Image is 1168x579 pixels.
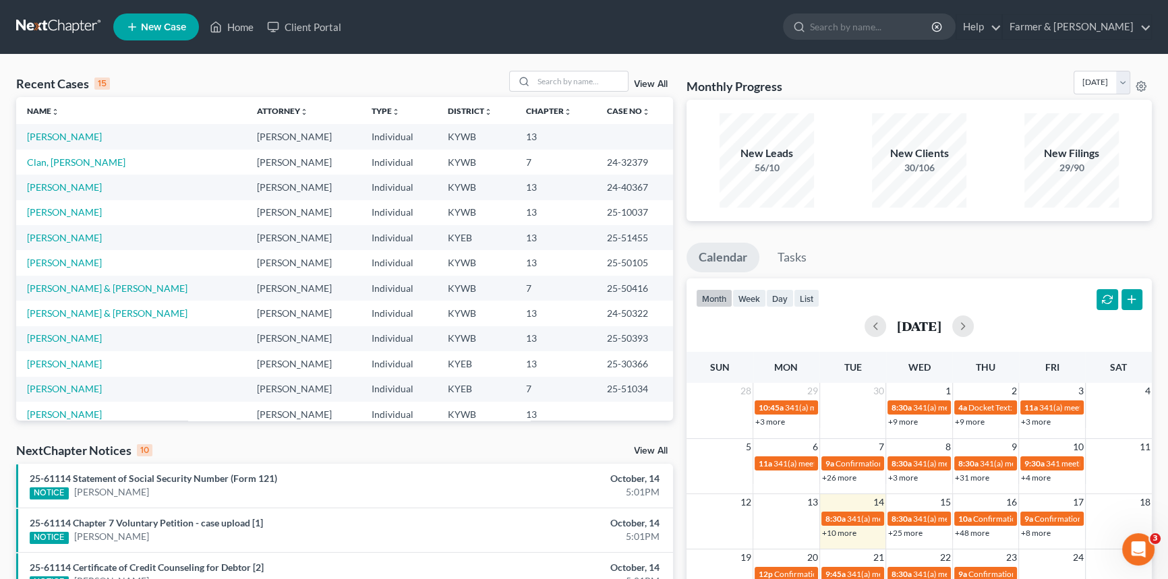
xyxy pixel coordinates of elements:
i: unfold_more [564,108,572,116]
span: 341(a) meeting for [PERSON_NAME] [913,514,1043,524]
input: Search by name... [810,14,933,39]
a: View All [634,446,668,456]
a: [PERSON_NAME] [27,408,102,420]
td: Individual [361,200,436,225]
div: NextChapter Notices [16,442,152,458]
td: Individual [361,124,436,149]
button: week [732,289,766,307]
a: Nameunfold_more [27,106,59,116]
iframe: Intercom live chat [1122,533,1155,566]
td: 13 [515,175,595,200]
td: KYWB [436,301,515,326]
span: 1 [944,383,952,399]
div: October, 14 [459,516,660,530]
span: 4a [958,402,967,413]
div: 30/106 [872,161,966,175]
a: Tasks [765,243,819,272]
span: Sun [710,361,730,373]
td: [PERSON_NAME] [246,276,361,301]
td: [PERSON_NAME] [246,326,361,351]
span: 3 [1150,533,1161,544]
td: Individual [361,377,436,402]
td: 24-40367 [596,175,673,200]
span: Confirmation hearing for [PERSON_NAME] & [PERSON_NAME] [836,458,1060,468]
a: +9 more [955,417,985,427]
button: month [696,289,732,307]
span: Mon [774,361,798,373]
a: [PERSON_NAME] [27,206,102,218]
span: New Case [141,22,186,32]
a: +8 more [1021,528,1051,538]
a: Attorneyunfold_more [257,106,308,116]
div: October, 14 [459,561,660,574]
span: 4 [1144,383,1152,399]
span: 5 [744,439,753,455]
span: 341(a) meeting for [PERSON_NAME] [785,402,915,413]
span: Sat [1110,361,1127,373]
span: 29 [806,383,819,399]
span: 11a [1024,402,1038,413]
td: [PERSON_NAME] [246,351,361,376]
span: 341(a) meeting for [PERSON_NAME] [847,569,977,579]
a: [PERSON_NAME] & [PERSON_NAME] [27,307,187,319]
a: [PERSON_NAME] [27,383,102,394]
td: KYWB [436,326,515,351]
a: Farmer & [PERSON_NAME] [1003,15,1151,39]
span: 9:30a [1024,458,1045,468]
td: 7 [515,276,595,301]
a: +10 more [822,528,856,538]
div: New Leads [720,146,814,161]
a: Case Nounfold_more [607,106,650,116]
h2: [DATE] [897,319,941,333]
td: [PERSON_NAME] [246,250,361,275]
i: unfold_more [300,108,308,116]
span: 8:30a [958,458,979,468]
a: Chapterunfold_more [526,106,572,116]
td: 13 [515,326,595,351]
a: [PERSON_NAME] [27,257,102,268]
a: [PERSON_NAME] [74,530,149,543]
span: 7 [877,439,885,455]
span: 8:30a [892,569,912,579]
td: 25-50416 [596,276,673,301]
i: unfold_more [392,108,400,116]
td: KYWB [436,124,515,149]
span: Confirmation hearing for [PERSON_NAME] [968,569,1121,579]
td: Individual [361,326,436,351]
td: 25-10037 [596,200,673,225]
div: 5:01PM [459,530,660,543]
a: +3 more [1021,417,1051,427]
span: 11a [759,458,772,468]
span: 11 [1138,439,1152,455]
span: 16 [1005,494,1018,510]
span: Wed [908,361,930,373]
td: KYEB [436,377,515,402]
span: 9a [1024,514,1033,524]
a: Client Portal [260,15,348,39]
a: +4 more [1021,473,1051,483]
td: [PERSON_NAME] [246,175,361,200]
span: 3 [1077,383,1085,399]
td: 13 [515,124,595,149]
td: Individual [361,276,436,301]
button: list [794,289,819,307]
div: NOTICE [30,532,69,544]
span: 9:45a [825,569,846,579]
span: 10:45a [759,402,784,413]
i: unfold_more [642,108,650,116]
td: 13 [515,402,595,427]
a: +31 more [955,473,989,483]
a: Help [956,15,1001,39]
a: +26 more [822,473,856,483]
td: 13 [515,351,595,376]
span: 9a [825,458,834,468]
a: +3 more [755,417,785,427]
span: 9a [958,569,967,579]
td: [PERSON_NAME] [246,377,361,402]
td: [PERSON_NAME] [246,200,361,225]
td: 24-32379 [596,150,673,175]
a: [PERSON_NAME] [27,332,102,344]
div: New Filings [1024,146,1119,161]
span: 19 [739,549,753,566]
a: [PERSON_NAME] [27,232,102,243]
